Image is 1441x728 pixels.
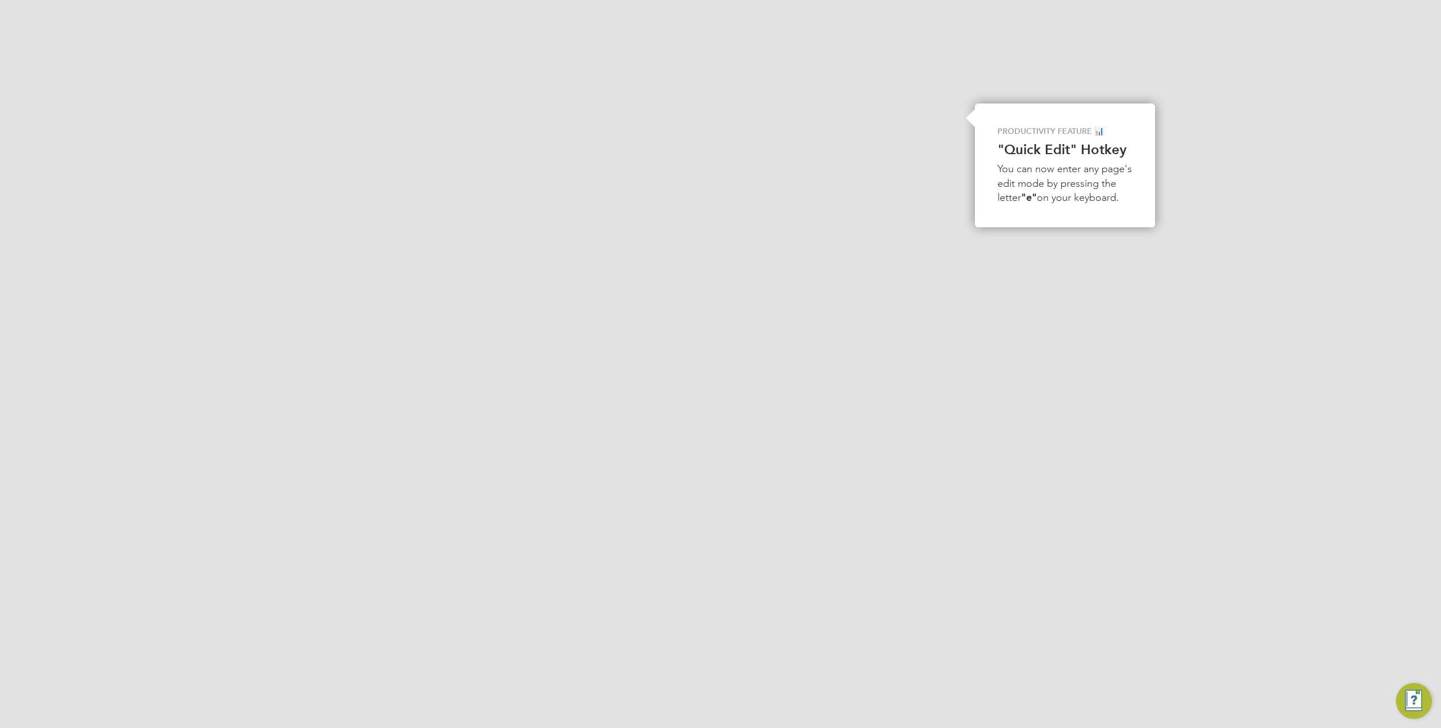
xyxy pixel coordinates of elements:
button: Engage Resource Center [1396,683,1432,719]
span: on your keyboard. [1037,191,1119,204]
span: You can now enter any page's edit mode by pressing the letter [997,163,1135,203]
strong: "Quick Edit" Hotkey [997,141,1126,158]
strong: "e" [1021,191,1037,204]
p: PRODUCTIVITY FEATURE 📊 [997,126,1133,137]
div: Quick Edit Hotkey [975,104,1155,227]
